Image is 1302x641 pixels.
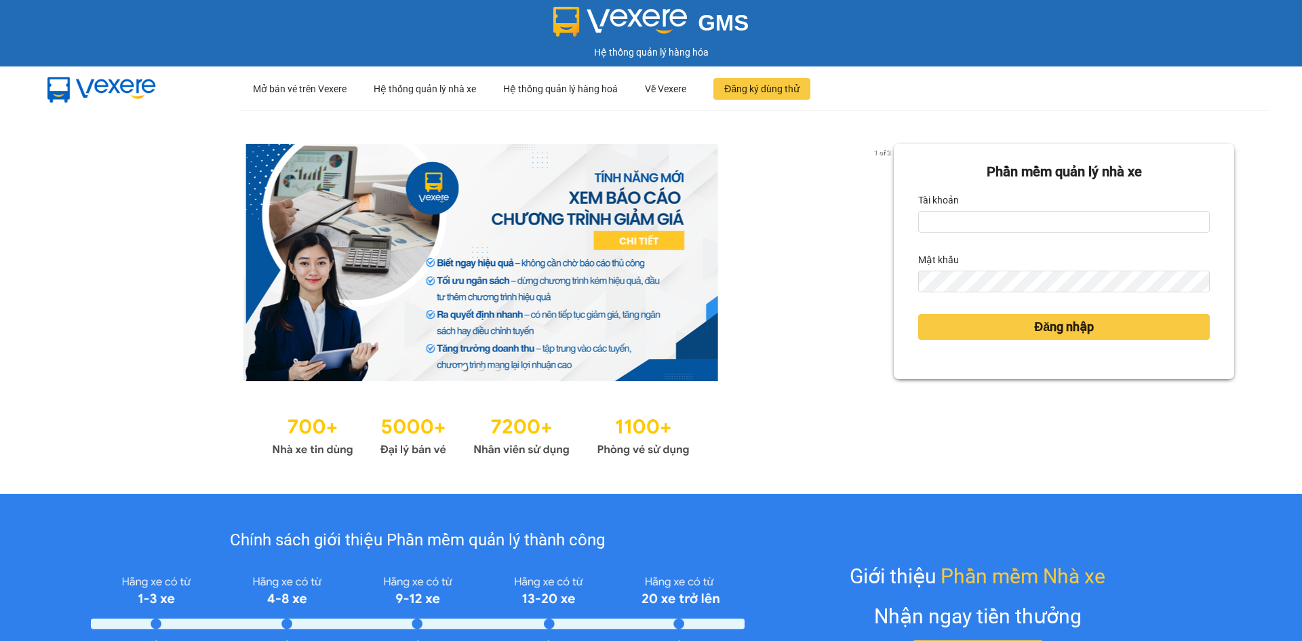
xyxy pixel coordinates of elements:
input: Mật khẩu [918,271,1210,292]
input: Tài khoản [918,211,1210,233]
span: GMS [698,10,749,35]
li: slide item 1 [462,365,467,370]
button: previous slide / item [68,144,87,381]
div: Hệ thống quản lý hàng hoá [503,67,618,111]
p: 1 of 3 [870,144,894,161]
button: next slide / item [875,144,894,381]
div: Hệ thống quản lý hàng hóa [3,45,1299,60]
div: Mở bán vé trên Vexere [253,67,347,111]
div: Chính sách giới thiệu Phần mềm quản lý thành công [91,528,744,553]
li: slide item 3 [494,365,500,370]
span: Phần mềm Nhà xe [941,560,1105,592]
div: Giới thiệu [850,560,1105,592]
a: GMS [553,20,749,31]
button: Đăng ký dùng thử [713,78,810,100]
button: Đăng nhập [918,314,1210,340]
li: slide item 2 [478,365,484,370]
div: Hệ thống quản lý nhà xe [374,67,476,111]
img: Statistics.png [272,408,690,460]
img: mbUUG5Q.png [34,66,170,111]
label: Mật khẩu [918,249,959,271]
span: Đăng nhập [1034,317,1094,336]
div: Phần mềm quản lý nhà xe [918,161,1210,182]
img: logo 2 [553,7,688,37]
label: Tài khoản [918,189,959,211]
span: Đăng ký dùng thử [724,81,800,96]
div: Nhận ngay tiền thưởng [874,600,1082,632]
div: Về Vexere [645,67,686,111]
